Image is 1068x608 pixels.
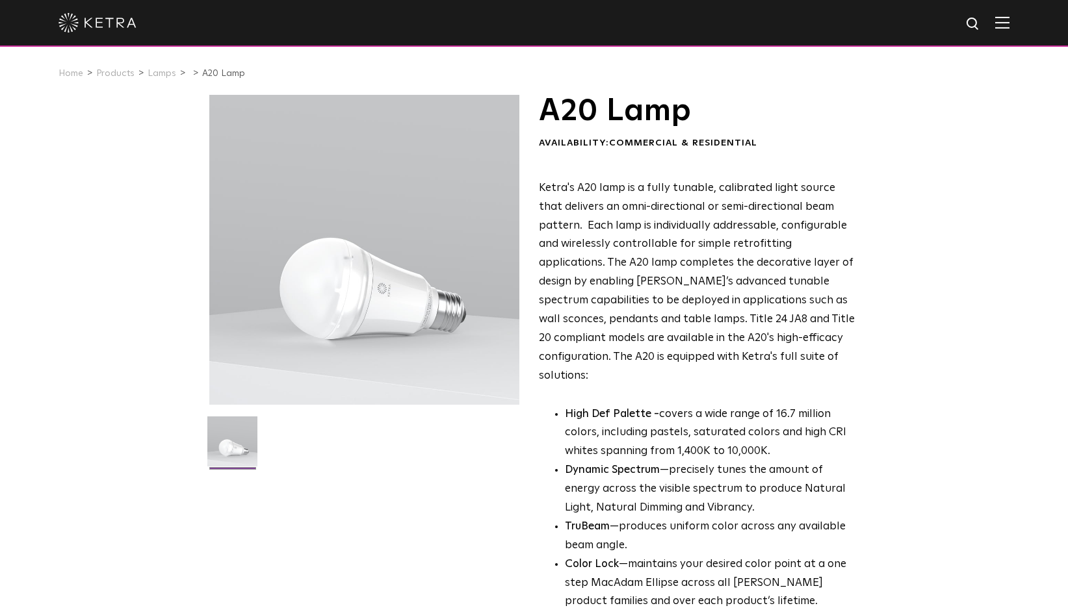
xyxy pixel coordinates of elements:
a: Home [59,69,83,78]
li: —produces uniform color across any available beam angle. [565,518,855,555]
strong: Color Lock [565,559,619,570]
span: Ketra's A20 lamp is a fully tunable, calibrated light source that delivers an omni-directional or... [539,183,855,381]
span: Commercial & Residential [609,138,757,147]
p: covers a wide range of 16.7 million colors, including pastels, saturated colors and high CRI whit... [565,405,855,462]
h1: A20 Lamp [539,95,855,127]
a: Products [96,69,135,78]
img: search icon [965,16,982,32]
strong: TruBeam [565,521,610,532]
img: A20-Lamp-2021-Web-Square [207,416,257,476]
a: A20 Lamp [202,69,245,78]
div: Availability: [539,137,855,150]
img: Hamburger%20Nav.svg [995,16,1009,29]
li: —precisely tunes the amount of energy across the visible spectrum to produce Natural Light, Natur... [565,461,855,518]
strong: High Def Palette - [565,409,659,420]
strong: Dynamic Spectrum [565,464,660,475]
img: ketra-logo-2019-white [59,13,137,32]
a: Lamps [148,69,176,78]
